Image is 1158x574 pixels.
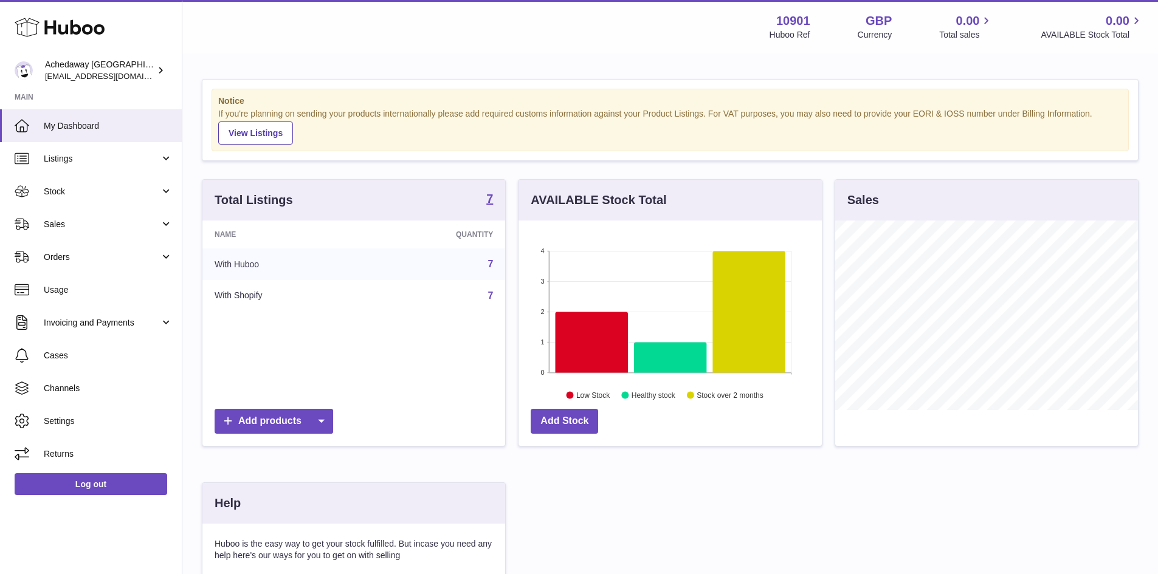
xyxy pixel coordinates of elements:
[488,259,493,269] a: 7
[939,13,993,41] a: 0.00 Total sales
[486,193,493,205] strong: 7
[541,338,545,346] text: 1
[770,29,810,41] div: Huboo Ref
[45,71,179,81] span: [EMAIL_ADDRESS][DOMAIN_NAME]
[44,415,173,427] span: Settings
[366,220,506,248] th: Quantity
[44,350,173,361] span: Cases
[45,59,154,82] div: Achedaway [GEOGRAPHIC_DATA]
[486,193,493,207] a: 7
[215,409,333,434] a: Add products
[202,248,366,280] td: With Huboo
[44,284,173,296] span: Usage
[44,219,160,230] span: Sales
[215,538,493,561] p: Huboo is the easy way to get your stock fulfilled. But incase you need any help here's our ways f...
[1106,13,1129,29] span: 0.00
[15,61,33,80] img: admin@newpb.co.uk
[531,409,598,434] a: Add Stock
[218,108,1122,145] div: If you're planning on sending your products internationally please add required customs informati...
[956,13,980,29] span: 0.00
[541,278,545,285] text: 3
[202,220,366,248] th: Name
[15,473,167,495] a: Log out
[776,13,810,29] strong: 10901
[541,308,545,315] text: 2
[858,29,892,41] div: Currency
[632,391,676,399] text: Healthy stock
[697,391,763,399] text: Stock over 2 months
[847,192,879,208] h3: Sales
[1041,13,1143,41] a: 0.00 AVAILABLE Stock Total
[939,29,993,41] span: Total sales
[531,192,666,208] h3: AVAILABLE Stock Total
[44,448,173,460] span: Returns
[44,317,160,329] span: Invoicing and Payments
[866,13,892,29] strong: GBP
[541,247,545,255] text: 4
[215,495,241,511] h3: Help
[215,192,293,208] h3: Total Listings
[1041,29,1143,41] span: AVAILABLE Stock Total
[541,369,545,376] text: 0
[44,383,173,394] span: Channels
[44,186,160,197] span: Stock
[218,121,293,145] a: View Listings
[44,153,160,165] span: Listings
[44,120,173,132] span: My Dashboard
[218,95,1122,107] strong: Notice
[44,251,160,263] span: Orders
[202,280,366,312] td: With Shopify
[488,290,493,301] a: 7
[576,391,610,399] text: Low Stock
